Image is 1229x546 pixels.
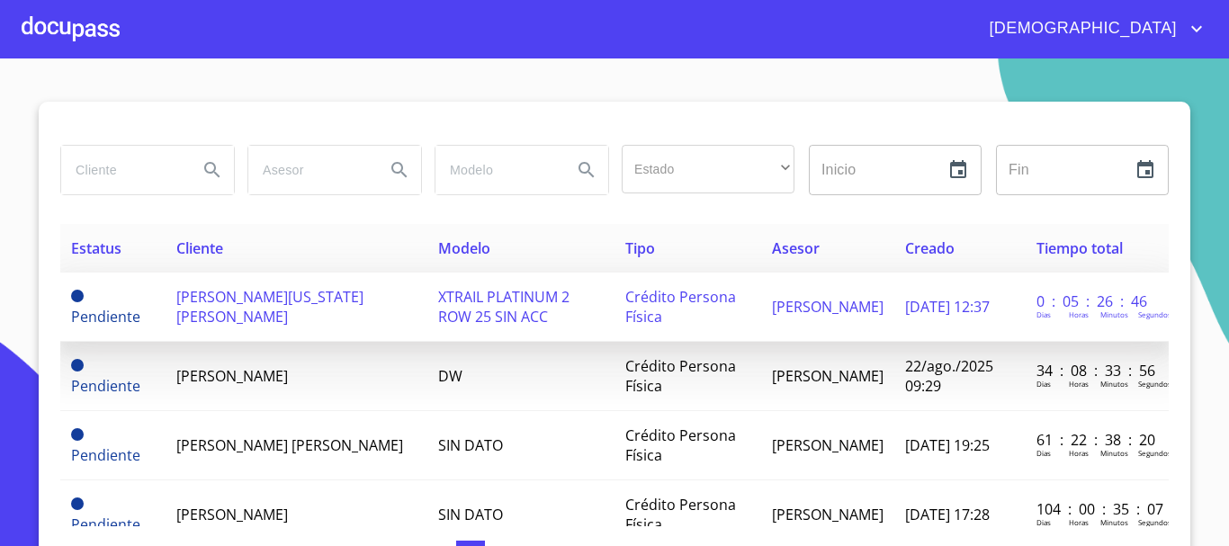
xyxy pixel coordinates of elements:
[176,287,363,327] span: [PERSON_NAME][US_STATE] [PERSON_NAME]
[625,425,736,465] span: Crédito Persona Física
[1036,499,1158,519] p: 104 : 00 : 35 : 07
[378,148,421,192] button: Search
[176,366,288,386] span: [PERSON_NAME]
[1100,379,1128,389] p: Minutos
[625,495,736,534] span: Crédito Persona Física
[622,145,794,193] div: ​
[1069,309,1089,319] p: Horas
[975,14,1207,43] button: account of current user
[71,376,140,396] span: Pendiente
[248,146,371,194] input: search
[61,146,184,194] input: search
[71,497,84,510] span: Pendiente
[772,297,884,317] span: [PERSON_NAME]
[625,356,736,396] span: Crédito Persona Física
[1036,309,1051,319] p: Dias
[438,435,503,455] span: SIN DATO
[1069,517,1089,527] p: Horas
[438,238,490,258] span: Modelo
[1138,309,1171,319] p: Segundos
[1036,430,1158,450] p: 61 : 22 : 38 : 20
[1036,238,1123,258] span: Tiempo total
[772,238,820,258] span: Asesor
[1036,379,1051,389] p: Dias
[191,148,234,192] button: Search
[905,435,990,455] span: [DATE] 19:25
[905,238,955,258] span: Creado
[1069,379,1089,389] p: Horas
[1100,448,1128,458] p: Minutos
[71,290,84,302] span: Pendiente
[1100,309,1128,319] p: Minutos
[772,366,884,386] span: [PERSON_NAME]
[71,445,140,465] span: Pendiente
[1036,361,1158,380] p: 34 : 08 : 33 : 56
[625,238,655,258] span: Tipo
[905,356,993,396] span: 22/ago./2025 09:29
[176,505,288,524] span: [PERSON_NAME]
[1036,448,1051,458] p: Dias
[975,14,1186,43] span: [DEMOGRAPHIC_DATA]
[438,505,503,524] span: SIN DATO
[1138,379,1171,389] p: Segundos
[772,505,884,524] span: [PERSON_NAME]
[71,359,84,371] span: Pendiente
[438,287,570,327] span: XTRAIL PLATINUM 2 ROW 25 SIN ACC
[71,307,140,327] span: Pendiente
[1138,517,1171,527] p: Segundos
[772,435,884,455] span: [PERSON_NAME]
[71,238,121,258] span: Estatus
[438,366,462,386] span: DW
[71,428,84,441] span: Pendiente
[1138,448,1171,458] p: Segundos
[625,287,736,327] span: Crédito Persona Física
[1036,291,1158,311] p: 0 : 05 : 26 : 46
[905,297,990,317] span: [DATE] 12:37
[71,515,140,534] span: Pendiente
[1036,517,1051,527] p: Dias
[435,146,558,194] input: search
[1100,517,1128,527] p: Minutos
[1069,448,1089,458] p: Horas
[176,238,223,258] span: Cliente
[565,148,608,192] button: Search
[176,435,403,455] span: [PERSON_NAME] [PERSON_NAME]
[905,505,990,524] span: [DATE] 17:28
